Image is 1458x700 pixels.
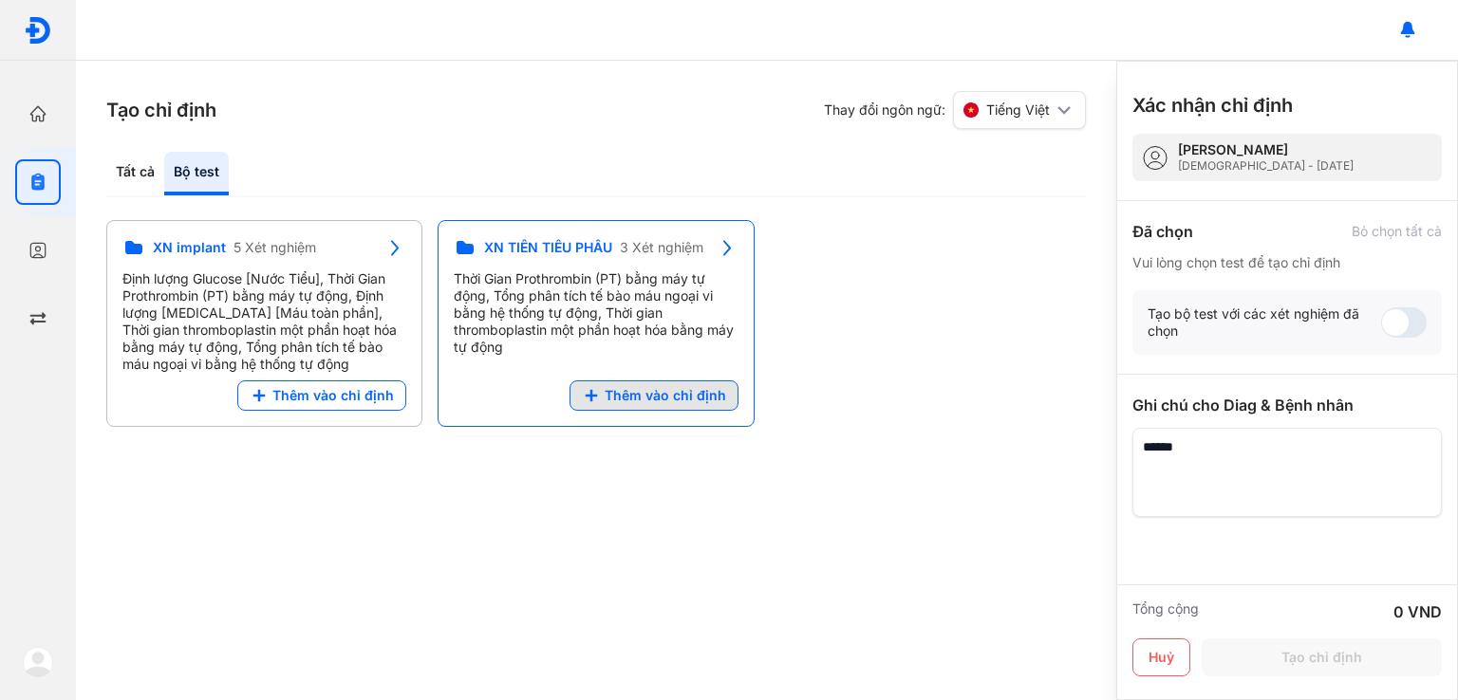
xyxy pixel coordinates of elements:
[1148,305,1381,340] div: Tạo bộ test với các xét nghiệm đã chọn
[824,91,1086,129] div: Thay đổi ngôn ngữ:
[106,97,216,123] h3: Tạo chỉ định
[237,380,406,411] button: Thêm vào chỉ định
[1132,638,1190,676] button: Huỷ
[1132,394,1442,416] div: Ghi chú cho Diag & Bệnh nhân
[1132,220,1193,243] div: Đã chọn
[1132,92,1293,119] h3: Xác nhận chỉ định
[986,101,1050,119] span: Tiếng Việt
[23,647,53,677] img: logo
[234,239,316,256] span: 5 Xét nghiệm
[106,152,164,195] div: Tất cả
[153,239,226,256] span: XN implant
[1132,254,1442,271] div: Vui lòng chọn test để tạo chỉ định
[164,152,229,195] div: Bộ test
[484,239,612,256] span: XN TIỀN TIỂU PHẪU
[454,270,738,356] div: Thời Gian Prothrombin (PT) bằng máy tự động, Tổng phân tích tế bào máu ngoại vi bằng hệ thống tự ...
[1393,600,1442,623] div: 0 VND
[1202,638,1442,676] button: Tạo chỉ định
[620,239,703,256] span: 3 Xét nghiệm
[570,380,738,411] button: Thêm vào chỉ định
[1132,600,1199,623] div: Tổng cộng
[1178,141,1354,158] div: [PERSON_NAME]
[272,387,394,404] span: Thêm vào chỉ định
[122,270,406,373] div: Định lượng Glucose [Nước Tiểu], Thời Gian Prothrombin (PT) bằng máy tự động, Định lượng [MEDICAL_...
[1178,158,1354,174] div: [DEMOGRAPHIC_DATA] - [DATE]
[24,16,52,45] img: logo
[1352,223,1442,240] div: Bỏ chọn tất cả
[605,387,726,404] span: Thêm vào chỉ định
